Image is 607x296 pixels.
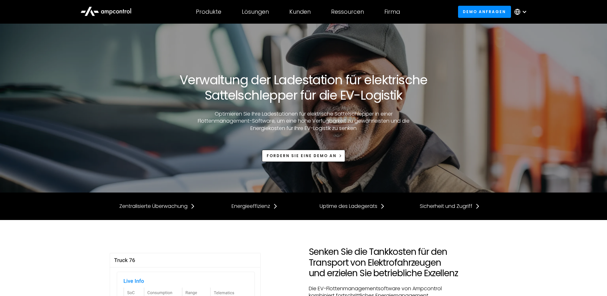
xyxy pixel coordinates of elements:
div: Firma [384,8,400,15]
span: FORDERN SIE EINE DEMO AN [267,153,337,158]
div: Energieeffizienz [232,203,270,210]
a: Sicherheit und Zugriff [420,203,480,210]
a: FORDERN SIE EINE DEMO AN [262,150,345,162]
div: Zentralisierte Überwachung [119,203,188,210]
div: Sicherheit und Zugriff [420,203,472,210]
div: Ressourcen [331,8,364,15]
div: Lösungen [242,8,269,15]
div: Produkte [196,8,221,15]
a: Energieeffizienz [232,203,278,210]
h1: Verwaltung der Ladestation für elektrische Sattelschlepper für die EV-Logistik [110,72,498,103]
h2: Senken Sie die Tankkosten für den Transport von Elektrofahrzeugen und erzielen Sie betriebliche E... [309,247,460,279]
div: Kunden [289,8,311,15]
a: Zentralisierte Überwachung [119,203,195,210]
div: Uptime des Ladegeräts [320,203,377,210]
a: Demo anfragen [458,6,511,18]
a: Uptime des Ladegeräts [320,203,385,210]
p: Optimieren Sie Ihre Ladestationen für elektrische Sattelschlepper in einer Flottenmanagement-Soft... [187,110,420,132]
